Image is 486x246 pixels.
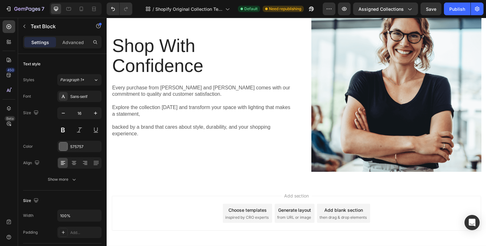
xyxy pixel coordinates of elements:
div: Color [23,144,33,149]
div: Text style [23,61,40,67]
span: Paragraph 1* [60,77,84,83]
div: Width [23,213,34,218]
span: from URL or image [171,197,204,203]
div: 575757 [70,144,100,150]
div: Align [23,159,41,167]
span: Add section [175,175,205,181]
div: Sans-serif [70,94,100,100]
span: Save [426,6,436,12]
button: Assigned Collections [353,3,418,15]
button: Save [421,3,441,15]
div: Add... [70,230,100,236]
p: Settings [31,39,49,46]
p: Advanced [62,39,84,46]
button: Show more [23,174,102,185]
span: Need republishing [269,6,301,12]
p: Text Block [31,23,84,30]
div: Size [23,109,40,117]
span: Shopify Original Collection Template [155,6,223,12]
div: 450 [6,68,15,73]
div: Padding [23,230,38,235]
div: Add blank section [218,189,256,196]
div: Show more [48,176,77,183]
button: Paragraph 1* [57,74,102,86]
button: Publish [444,3,470,15]
span: / [153,6,154,12]
button: 7 [3,3,47,15]
p: 7 [41,5,44,13]
div: Generate layout [171,189,205,196]
iframe: Design area [107,18,486,246]
span: then drag & drop elements [213,197,260,203]
div: Undo/Redo [107,3,132,15]
span: Default [244,6,258,12]
div: Open Intercom Messenger [464,215,480,230]
span: Assigned Collections [358,6,404,12]
div: Publish [449,6,465,12]
input: Auto [58,210,101,221]
div: Choose templates [122,189,160,196]
div: Size [23,197,40,205]
div: Styles [23,77,34,83]
div: Font [23,94,31,99]
div: Beta [5,116,15,121]
span: inspired by CRO experts [119,197,162,203]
